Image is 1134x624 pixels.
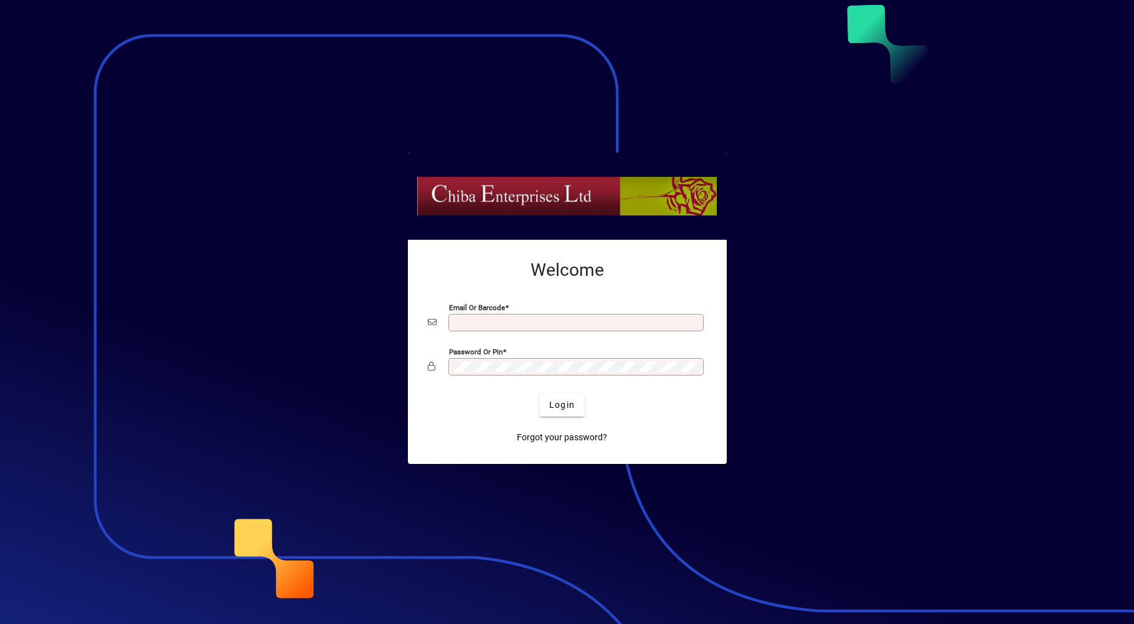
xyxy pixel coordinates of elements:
a: Forgot your password? [512,427,612,449]
button: Login [539,394,585,417]
mat-label: Password or Pin [449,347,503,356]
span: Forgot your password? [517,431,607,444]
span: Login [549,399,575,412]
mat-label: Email or Barcode [449,303,505,311]
h2: Welcome [428,260,707,281]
